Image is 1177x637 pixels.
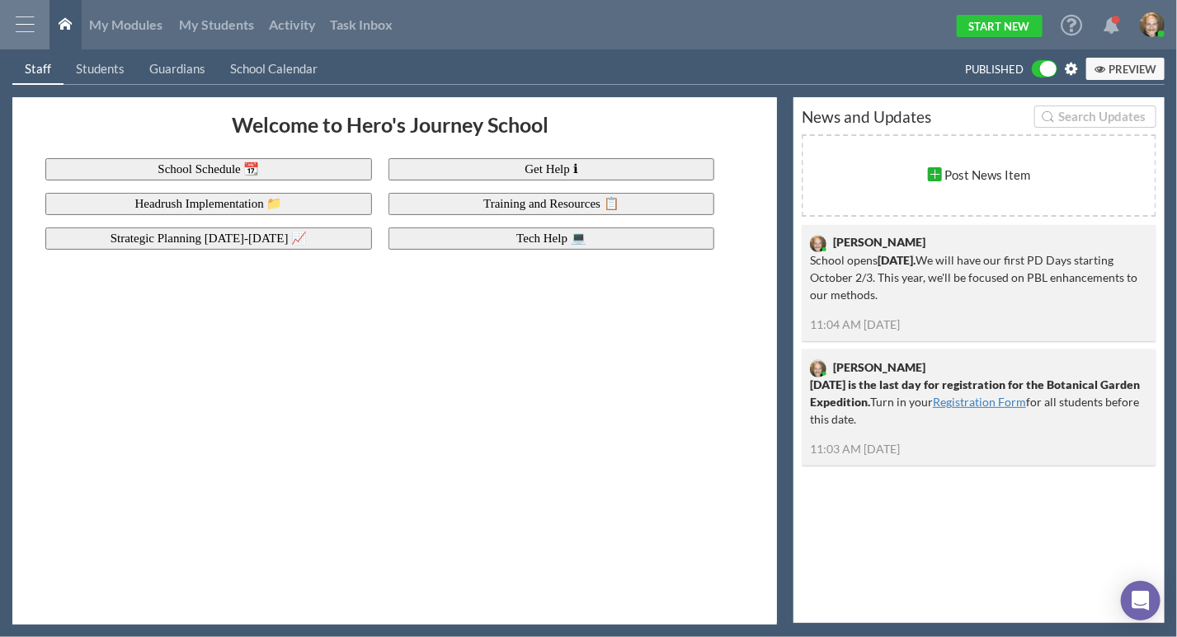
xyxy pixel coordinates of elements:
div: School Calendar [230,60,318,77]
a: Registration Form [933,395,1026,409]
span: My Modules [90,16,163,32]
a: Students [64,54,137,85]
a: Start New [957,15,1043,37]
span: My Students [180,16,255,32]
span: [PERSON_NAME] [833,235,925,249]
span: Task Inbox [331,16,393,32]
div: Guardians [149,60,205,77]
div: Open Intercom Messenger [1121,581,1161,621]
button: Headrush Implementation 📁 [45,193,371,215]
img: image [810,361,826,377]
span: [PERSON_NAME] [833,360,925,374]
a: Headrush Implementation 📁 [135,197,283,210]
strong: [DATE] is the last day for registration for the Botanical Garden Expedition. [810,377,1140,409]
div: Post News Item [924,162,1034,188]
button: Strategic Planning [DATE]-[DATE] 📈 [45,227,371,250]
span: Preview [1095,63,1156,76]
div: 11:03 AM [DATE] [810,440,1148,457]
div: 11:04 AM [DATE] [810,316,1148,333]
p: School opens We will have our first PD Days starting October 2/3. This year, we'll be focused on ... [810,251,1148,303]
img: image [1140,12,1165,37]
p: Turn in your for all students before this date. [810,376,1148,428]
button: Tech Help 💻 [388,227,714,250]
h1: News and Updates [802,106,931,128]
a: Staff [12,54,64,85]
span: ON [1040,61,1057,77]
span: Activity [269,16,316,32]
a: School Calendar [218,54,330,85]
button: School Schedule 📆 [45,158,371,180]
h1: Welcome to Hero's Journey School [29,114,752,143]
div: Students [76,60,125,77]
strong: [DATE]. [878,253,916,267]
img: image [810,236,826,252]
button: Get Help ℹ [388,158,714,180]
div: Staff [25,60,51,77]
input: Search Updates [1054,108,1149,125]
button: Preview [1086,58,1165,80]
label: Published [965,60,1032,79]
button: Training and Resources 📋 [388,193,714,215]
a: Guardians [137,54,218,85]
